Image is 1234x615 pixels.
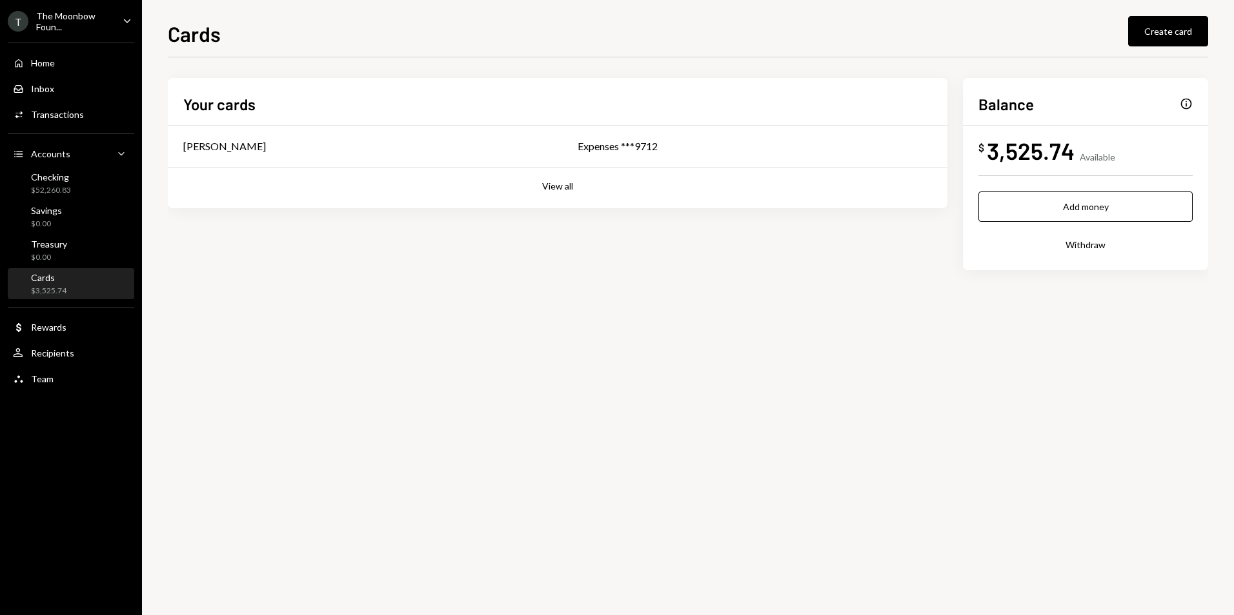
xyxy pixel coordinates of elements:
[8,235,134,266] a: Treasury$0.00
[1128,16,1208,46] button: Create card
[8,102,134,126] a: Transactions
[31,239,67,249] div: Treasury
[8,77,134,100] a: Inbox
[31,252,67,263] div: $0.00
[1080,151,1115,162] div: Available
[987,136,1075,165] div: 3,525.74
[542,181,573,193] button: View all
[978,191,1193,222] button: Add money
[978,229,1193,260] button: Withdraw
[578,139,932,154] div: Expenses ***9712
[8,341,134,364] a: Recipients
[31,205,62,216] div: Savings
[8,11,28,32] div: T
[31,272,66,283] div: Cards
[8,315,134,338] a: Rewards
[31,57,55,68] div: Home
[8,268,134,299] a: Cards$3,525.74
[31,286,66,297] div: $3,525.74
[978,93,1034,115] h2: Balance
[31,109,84,120] div: Transactions
[8,201,134,232] a: Savings$0.00
[8,142,134,165] a: Accounts
[31,171,71,182] div: Checking
[31,219,62,229] div: $0.00
[31,373,54,384] div: Team
[8,367,134,390] a: Team
[31,148,70,159] div: Accounts
[31,83,54,94] div: Inbox
[8,168,134,199] a: Checking$52,260.83
[31,347,74,358] div: Recipients
[183,93,256,115] h2: Your cards
[31,322,66,333] div: Rewards
[183,139,266,154] div: [PERSON_NAME]
[978,141,984,154] div: $
[31,185,71,196] div: $52,260.83
[168,21,221,46] h1: Cards
[36,10,112,32] div: The Moonbow Foun...
[8,51,134,74] a: Home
